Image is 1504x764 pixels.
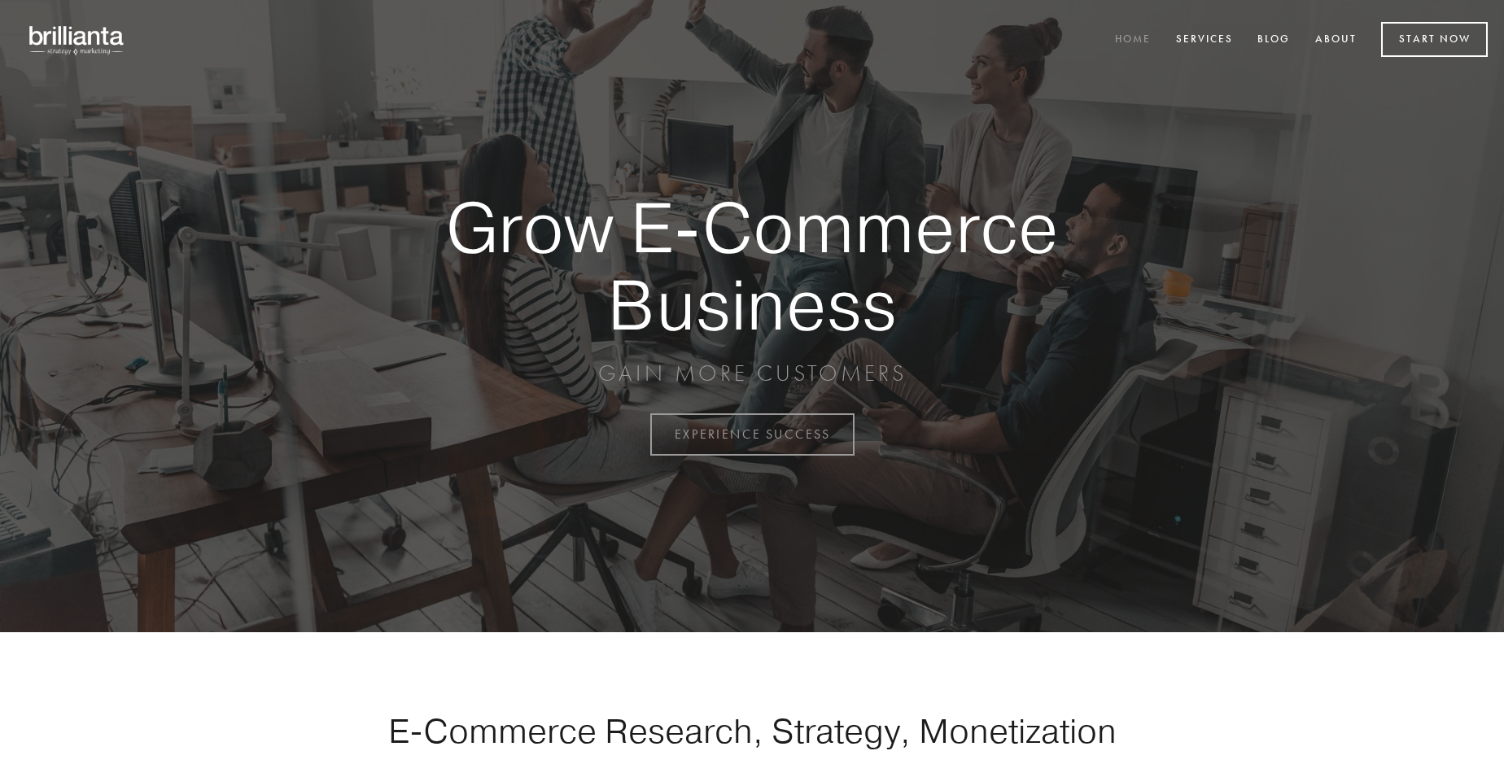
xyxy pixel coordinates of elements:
a: Start Now [1381,22,1488,57]
a: About [1305,27,1367,54]
a: Blog [1247,27,1301,54]
a: Services [1165,27,1244,54]
p: GAIN MORE CUSTOMERS [389,359,1115,388]
img: brillianta - research, strategy, marketing [16,16,138,63]
h1: E-Commerce Research, Strategy, Monetization [337,710,1167,751]
a: EXPERIENCE SUCCESS [650,413,855,456]
a: Home [1104,27,1161,54]
strong: Grow E-Commerce Business [389,189,1115,343]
